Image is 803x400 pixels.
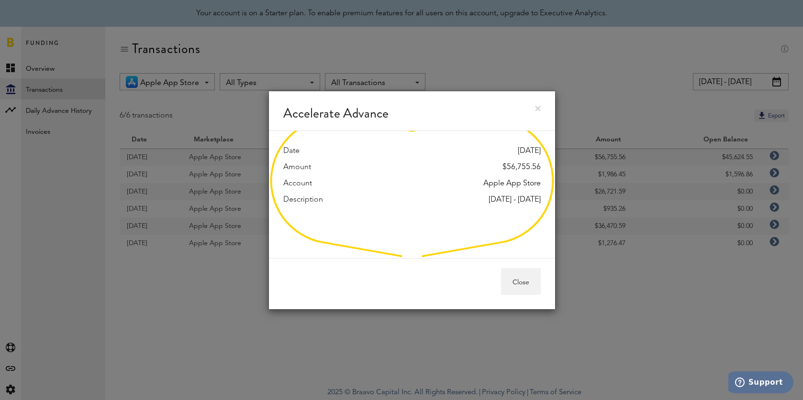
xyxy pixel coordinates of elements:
div: $56,755.56 [502,162,541,173]
label: Description [283,194,323,205]
div: Accelerate Advance [269,91,555,131]
label: Date [283,145,300,157]
iframe: Opens a widget where you can find more information [728,371,793,395]
label: Amount [283,162,311,173]
div: [DATE] [518,145,541,157]
div: Apple App Store [483,178,541,189]
label: Account [283,178,312,189]
div: [DATE] - [DATE] [489,194,541,205]
button: Close [501,268,541,295]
